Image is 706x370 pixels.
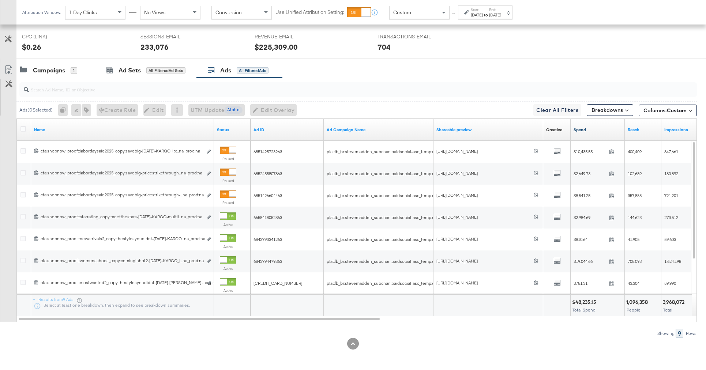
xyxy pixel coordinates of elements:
div: 3,968,072 [663,299,687,306]
span: 180,892 [664,171,678,176]
div: 233,076 [140,42,169,52]
span: 41,905 [628,237,639,242]
div: Showing: [657,331,676,336]
span: $8,541.25 [574,193,606,198]
a: Ad Name. [34,127,211,133]
span: Columns: [643,107,687,114]
span: Custom [667,107,687,114]
div: Rows [686,331,697,336]
a: Shows the creative associated with your ad. [546,127,562,133]
span: Custom [393,9,411,16]
label: Active [220,288,236,293]
span: 6851426604463 [254,193,282,198]
span: CPC (LINK) [22,33,77,40]
span: 59,990 [664,280,676,286]
label: Active [220,222,236,227]
strong: to [483,12,489,18]
span: Total Spend [572,307,596,313]
span: No Views [144,9,166,16]
span: REVENUE-EMAIL [255,33,309,40]
span: SESSIONS-EMAIL [140,33,195,40]
span: 400,409 [628,149,642,154]
button: Clear All Filters [533,104,581,116]
span: plat:fb_br:stevemadden_subchan:paidsocial-asc_temp:evergreen-retargetingDPAs-2_obj:sales_cat:all_... [327,171,535,176]
span: 6851425723263 [254,149,282,154]
div: Attribution Window: [22,10,61,15]
span: plat:fb_br:stevemadden_subchan:paidsocial-asc_temp:evergreen-retargetingDPAs-2_obj:sales_cat:all_... [327,215,535,220]
div: cta:shopnow_prodft:labordaysale2025_copy:savebig-pricestrikethrough...na_prod:na [41,170,203,176]
div: 1,096,358 [626,299,650,306]
div: $0.26 [22,42,41,52]
span: plat:fb_br:stevemadden_subchan:paidsocial-asc_temp:evergreen-retargetingDPAs-2_obj:sales_cat:all_... [327,237,535,242]
a: The total amount spent to date. [574,127,622,133]
span: TRANSACTIONS-EMAIL [378,33,432,40]
label: Use Unified Attribution Setting: [275,9,344,16]
div: [URL][DOMAIN_NAME] [436,148,534,155]
div: $48,235.15 [572,299,598,306]
span: 59,603 [664,237,676,242]
span: [CREDIT_CARD_NUMBER] [254,280,302,286]
label: Active [220,244,236,249]
label: Start: [471,7,483,12]
span: plat:fb_br:stevemadden_subchan:paidsocial-asc_temp:evergreen-retargetingDPAs-2_obj:sales_cat:all_... [327,280,535,286]
div: $225,309.00 [255,42,298,52]
span: 43,304 [628,280,639,286]
div: [URL][DOMAIN_NAME] [436,214,534,220]
a: Your Ad ID. [254,127,321,133]
div: 9 [676,329,683,338]
label: Paused [220,178,236,183]
span: 1,624,198 [664,258,681,264]
span: plat:fb_br:stevemadden_subchan:paidsocial-asc_temp:evergreen-retargetingDPAs-2_obj:sales_cat:all_... [327,193,535,198]
button: Breakdowns [587,104,633,116]
span: plat:fb_br:stevemadden_subchan:paidsocial-asc_temp:evergreen-retargetingDPAs-2_obj:sales_cat:all_... [327,258,535,264]
div: cta:shopnow_prodft:labordaysale2025_copy:savebig-pricestrikethrough-...na_prod:na [41,192,203,198]
span: $19,044.66 [574,258,606,264]
a: The number of people your ad was served to. [628,127,658,133]
div: 704 [378,42,391,52]
div: 0 [58,104,71,116]
div: 1 [71,67,77,74]
div: [DATE] [471,12,483,18]
span: 273,512 [664,215,678,220]
div: Creative [546,127,562,133]
span: $10,435.55 [574,149,606,154]
span: 357,885 [628,193,642,198]
span: $2,649.73 [574,171,606,176]
div: [DATE] [489,12,501,18]
span: 1 Day Clicks [69,9,97,16]
label: Paused [220,200,236,205]
span: $751.31 [574,280,606,286]
div: cta:shopnow_prodft:mostwanted2_copy:thestylesyoudidnt-[DATE]-[PERSON_NAME]...na_prod:na [41,280,203,286]
span: Total [663,307,672,313]
input: Search Ad Name, ID or Objective [29,79,635,94]
span: 705,093 [628,258,642,264]
span: $2,984.69 [574,215,606,220]
span: 6843793341263 [254,237,282,242]
div: cta:shopnow_prodft:womensshoes_copy:cominginhot2-[DATE]-KARGO_l...na_prod:na [41,258,203,264]
span: 847,661 [664,149,678,154]
span: 6852455807863 [254,171,282,176]
div: Campaigns [33,66,65,75]
span: Clear All Filters [536,106,578,115]
a: Shows the current state of your Ad. [217,127,248,133]
span: ↑ [450,12,457,15]
div: [URL][DOMAIN_NAME] [436,280,534,286]
div: cta:shopnow_prodft:newarrivals2_copy:thestylesyoudidnt-[DATE]-KARGO...na_prod:na [41,236,203,242]
span: 721,201 [664,193,678,198]
div: Ad Sets [119,66,141,75]
span: Conversion [215,9,242,16]
div: [URL][DOMAIN_NAME] [436,258,534,264]
div: All Filtered Ad Sets [146,67,185,74]
div: cta:shopnow_prodft:starrating_copy:meetthestars-[DATE]-KARGO-multii...na_prod:na [41,214,203,220]
div: [URL][DOMAIN_NAME] [436,192,534,199]
span: $810.64 [574,237,606,242]
a: Ad preview shareable link [436,127,540,133]
div: All Filtered Ads [237,67,268,74]
div: [URL][DOMAIN_NAME] [436,236,534,242]
div: cta:shopnow_prodft:labordaysale2025_copy:savebig-[DATE]-KARGO_lp:...na_prod:na [41,148,203,154]
div: [URL][DOMAIN_NAME] [436,170,534,177]
span: 102,689 [628,171,642,176]
span: 6843794479863 [254,258,282,264]
a: The number of times your ad was served. On mobile apps an ad is counted as served the first time ... [664,127,695,133]
label: End: [489,7,501,12]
